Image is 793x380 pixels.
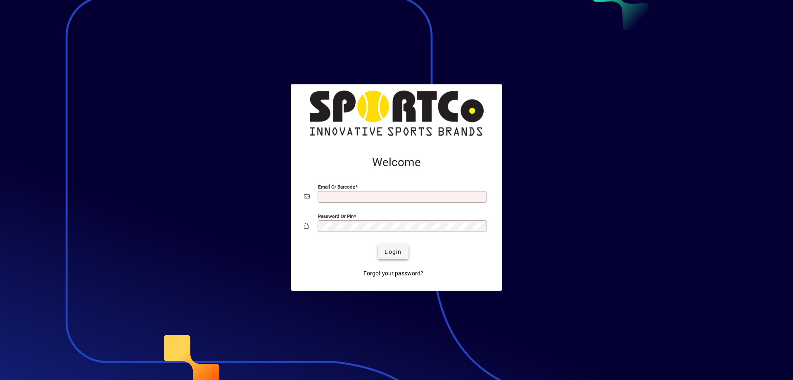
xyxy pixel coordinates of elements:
[378,244,408,259] button: Login
[363,269,423,278] span: Forgot your password?
[318,213,354,219] mat-label: Password or Pin
[318,184,355,190] mat-label: Email or Barcode
[360,266,427,281] a: Forgot your password?
[304,155,489,170] h2: Welcome
[385,248,401,256] span: Login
